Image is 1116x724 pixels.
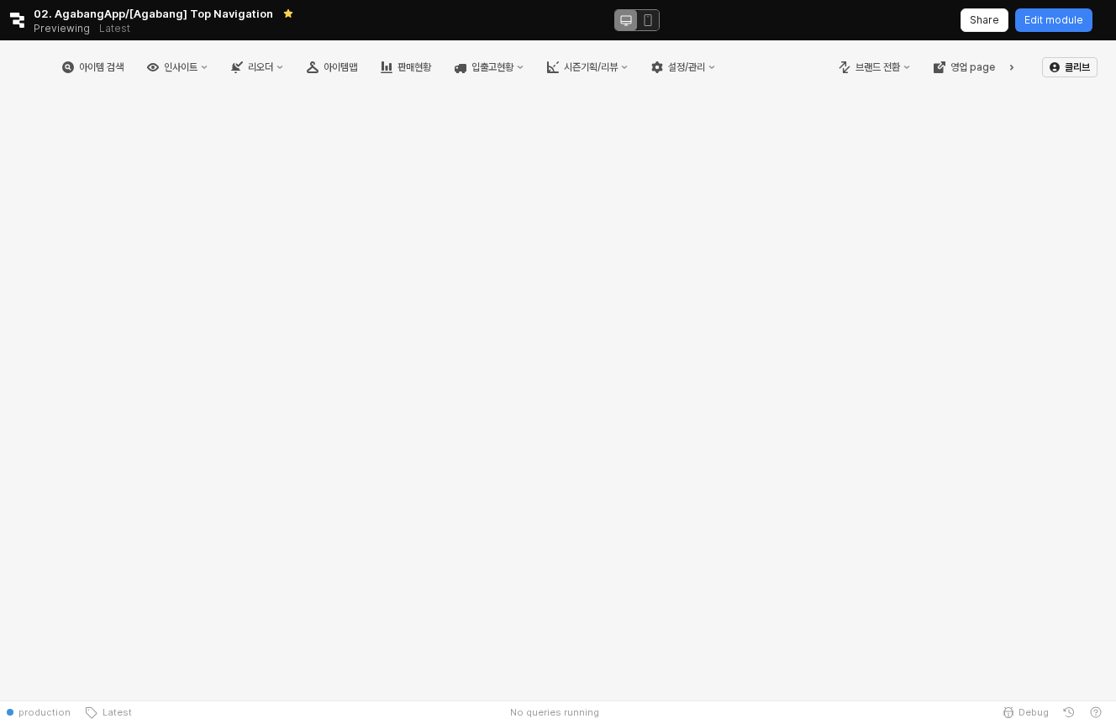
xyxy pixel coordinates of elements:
button: Help [1082,700,1109,724]
button: 클리브 [1042,57,1098,77]
button: Share app [961,8,1008,32]
button: 리오더 [221,57,293,77]
span: production [18,706,71,719]
div: 리오더 [248,61,273,73]
button: 영업 page [924,57,1005,77]
div: Previewing Latest [34,17,139,40]
span: No queries running [510,706,599,719]
button: Remove app from favorites [280,5,297,22]
div: 아이템맵 [324,61,357,73]
button: 시즌기획/리뷰 [537,57,638,77]
p: Share [970,13,999,27]
button: Edit module [1015,8,1092,32]
div: 판매현황 [397,61,431,73]
button: 입출고현황 [445,57,534,77]
p: Edit module [1024,13,1083,27]
button: 브랜드 전환 [829,57,920,77]
button: Releases and History [90,17,139,40]
span: Debug [1019,706,1049,719]
button: 인사이트 [137,57,218,77]
div: 아이템 검색 [79,61,124,73]
button: History [1055,700,1082,724]
button: 아이템 검색 [52,57,134,77]
p: Latest [99,22,130,35]
button: Debug [995,700,1055,724]
div: 인사이트 [164,61,197,73]
button: 판매현황 [371,57,441,77]
p: 클리브 [1065,61,1090,74]
div: 시즌기획/리뷰 [564,61,618,73]
div: 영업 page [950,61,995,73]
span: 02. AgabangApp/[Agabang] Top Navigation [34,5,273,22]
div: 입출고현황 [471,61,513,73]
span: Latest [97,706,132,719]
span: Previewing [34,20,90,37]
button: 아이템맵 [297,57,367,77]
button: 설정/관리 [641,57,725,77]
div: 브랜드 전환 [855,61,900,73]
button: Latest [77,700,139,724]
div: 설정/관리 [668,61,705,73]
